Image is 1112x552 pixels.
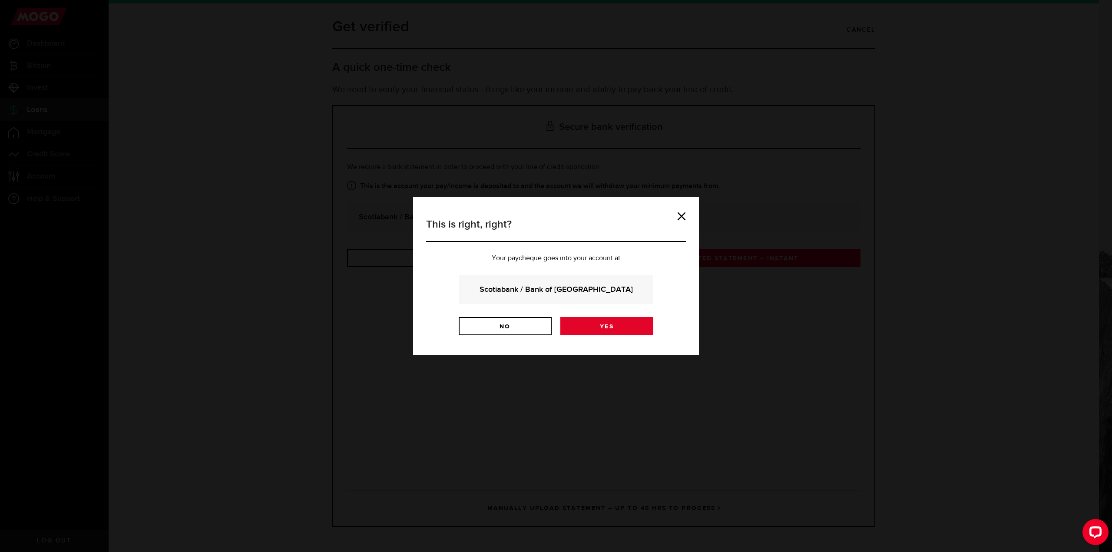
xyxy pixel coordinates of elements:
a: No [459,317,552,335]
iframe: LiveChat chat widget [1076,516,1112,552]
strong: Scotiabank / Bank of [GEOGRAPHIC_DATA] [470,284,642,295]
a: Yes [560,317,653,335]
h3: This is right, right? [426,217,686,242]
p: Your paycheque goes into your account at [426,255,686,262]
